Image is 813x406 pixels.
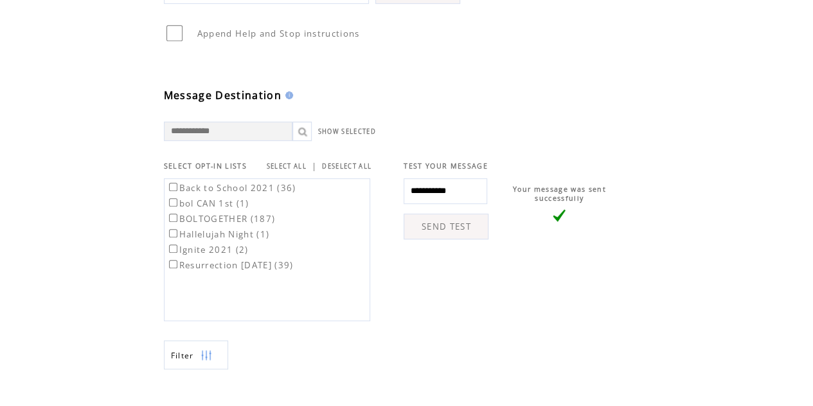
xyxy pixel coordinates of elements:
[281,91,293,99] img: help.gif
[164,340,228,369] a: Filter
[166,198,249,209] label: bol CAN 1st (1)
[404,214,488,239] a: SEND TEST
[267,162,307,171] a: SELECT ALL
[171,350,194,361] span: Show filters
[166,259,294,271] label: Resurrection [DATE] (39)
[312,160,317,172] span: |
[169,183,177,191] input: Back to School 2021 (36)
[197,28,360,39] span: Append Help and Stop instructions
[164,88,281,102] span: Message Destination
[169,245,177,253] input: Ignite 2021 (2)
[166,228,270,240] label: Hallelujah Night (1)
[169,229,177,237] input: Hallelujah Night (1)
[169,214,177,222] input: BOLTOGETHER (187)
[169,198,177,207] input: bol CAN 1st (1)
[322,162,371,171] a: DESELECT ALL
[201,341,212,370] img: filters.png
[166,213,276,225] label: BOLTOGETHER (187)
[164,161,247,171] span: SELECT OPT-IN LISTS
[404,161,488,171] span: TEST YOUR MESSAGE
[169,260,177,268] input: Resurrection [DATE] (39)
[318,127,376,136] a: SHOW SELECTED
[166,182,296,194] label: Back to School 2021 (36)
[513,185,606,203] span: Your message was sent successfully
[553,209,566,222] img: vLarge.png
[166,244,249,255] label: Ignite 2021 (2)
